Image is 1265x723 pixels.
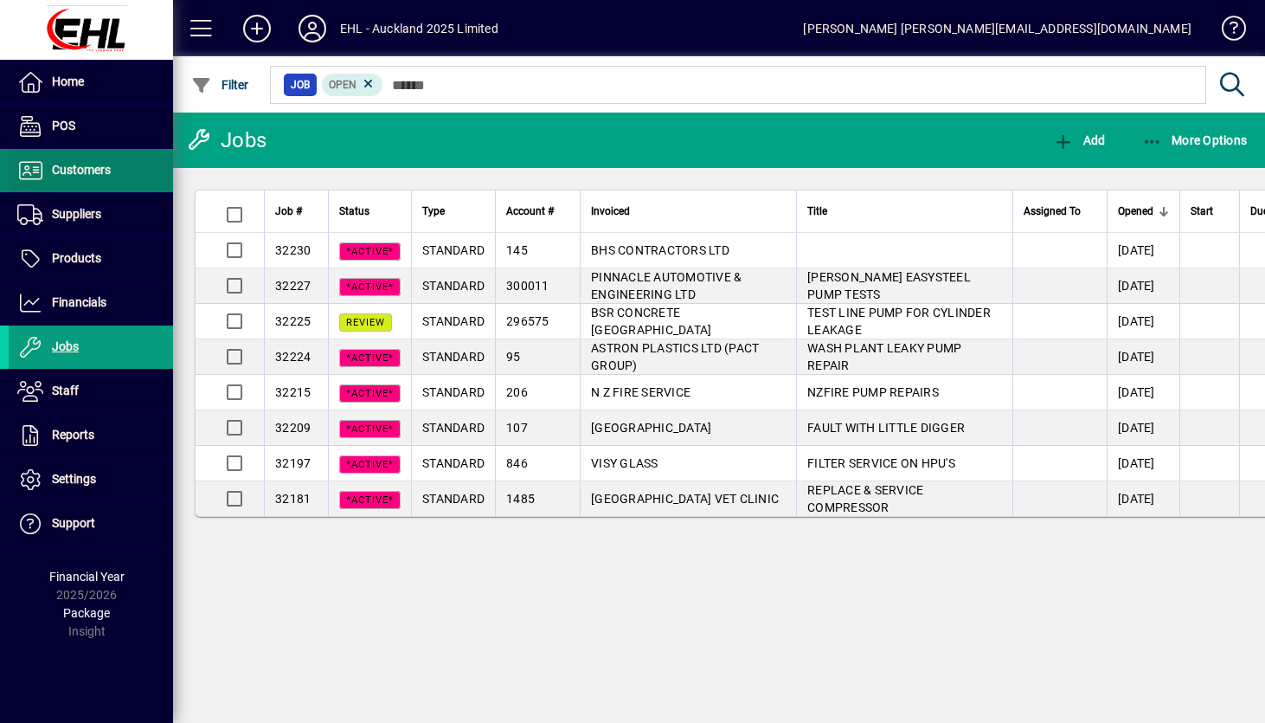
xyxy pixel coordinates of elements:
span: 32225 [275,314,311,328]
a: Financials [9,281,173,325]
span: Reports [52,428,94,442]
td: [DATE] [1107,304,1179,339]
td: [DATE] [1107,446,1179,481]
span: REVIEW [346,317,385,328]
td: [DATE] [1107,268,1179,304]
a: Home [9,61,173,104]
span: Account # [506,202,554,221]
span: 32215 [275,385,311,399]
td: [DATE] [1107,339,1179,375]
span: 32197 [275,456,311,470]
span: 95 [506,350,521,364]
span: STANDARD [422,243,485,257]
a: Support [9,502,173,545]
span: STANDARD [422,385,485,399]
span: N Z FIRE SERVICE [591,385,690,399]
span: REPLACE & SERVICE COMPRESSOR [807,483,923,514]
a: Suppliers [9,193,173,236]
span: STANDARD [422,456,485,470]
td: [DATE] [1107,481,1179,516]
span: STANDARD [422,350,485,364]
div: Start [1191,202,1229,221]
span: 206 [506,385,528,399]
span: WASH PLANT LEAKY PUMP REPAIR [807,341,961,372]
td: [DATE] [1107,375,1179,410]
span: Products [52,251,101,265]
a: POS [9,105,173,148]
span: 32209 [275,421,311,435]
span: [GEOGRAPHIC_DATA] VET CLINIC [591,492,779,506]
button: Add [229,13,285,44]
span: STANDARD [422,314,485,328]
span: Invoiced [591,202,630,221]
a: Customers [9,149,173,192]
div: Job # [275,202,318,221]
span: Customers [52,163,111,177]
span: Financial Year [49,570,125,584]
span: VISY GLASS [591,456,658,470]
div: [PERSON_NAME] [PERSON_NAME][EMAIL_ADDRESS][DOMAIN_NAME] [803,15,1191,42]
span: Financials [52,295,106,309]
button: Filter [187,69,254,100]
span: 296575 [506,314,549,328]
span: STANDARD [422,421,485,435]
span: 145 [506,243,528,257]
span: STANDARD [422,492,485,506]
span: Filter [191,78,249,92]
span: BSR CONCRETE [GEOGRAPHIC_DATA] [591,306,711,337]
span: Staff [52,384,79,397]
span: Assigned To [1024,202,1081,221]
span: POS [52,119,75,132]
span: NZFIRE PUMP REPAIRS [807,385,939,399]
span: BHS CONTRACTORS LTD [591,243,729,257]
span: 1485 [506,492,535,506]
a: Reports [9,414,173,457]
button: Add [1049,125,1109,156]
div: Jobs [186,126,266,154]
span: Opened [1118,202,1153,221]
span: PINNACLE AUTOMOTIVE & ENGINEERING LTD [591,270,742,301]
span: 32181 [275,492,311,506]
span: Jobs [52,339,79,353]
span: Job [291,76,310,94]
td: [DATE] [1107,233,1179,268]
span: Support [52,516,95,530]
span: More Options [1142,133,1248,147]
div: Invoiced [591,202,786,221]
span: 32227 [275,279,311,293]
mat-chip: Open Status: Open [322,74,383,96]
span: Title [807,202,827,221]
span: TEST LINE PUMP FOR CYLINDER LEAKAGE [807,306,991,337]
span: [GEOGRAPHIC_DATA] [591,421,711,435]
span: Start [1191,202,1213,221]
span: Add [1053,133,1105,147]
span: Suppliers [52,207,101,221]
div: EHL - Auckland 2025 Limited [340,15,498,42]
span: 32224 [275,350,311,364]
span: STANDARD [422,279,485,293]
div: Opened [1118,202,1169,221]
button: Profile [285,13,340,44]
span: Status [339,202,369,221]
td: [DATE] [1107,410,1179,446]
span: Settings [52,472,96,486]
span: 300011 [506,279,549,293]
button: More Options [1138,125,1252,156]
span: [PERSON_NAME] EASYSTEEL PUMP TESTS [807,270,971,301]
a: Settings [9,458,173,501]
span: 32230 [275,243,311,257]
span: 107 [506,421,528,435]
div: Account # [506,202,569,221]
span: Home [52,74,84,88]
span: FAULT WITH LITTLE DIGGER [807,421,965,435]
span: FILTER SERVICE ON HPU'S [807,456,955,470]
span: Open [329,79,356,91]
a: Knowledge Base [1209,3,1243,60]
span: Type [422,202,445,221]
a: Products [9,237,173,281]
span: ASTRON PLASTICS LTD (PACT GROUP) [591,341,759,372]
span: Job # [275,202,302,221]
div: Assigned To [1024,202,1096,221]
a: Staff [9,370,173,413]
span: Package [63,606,110,620]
